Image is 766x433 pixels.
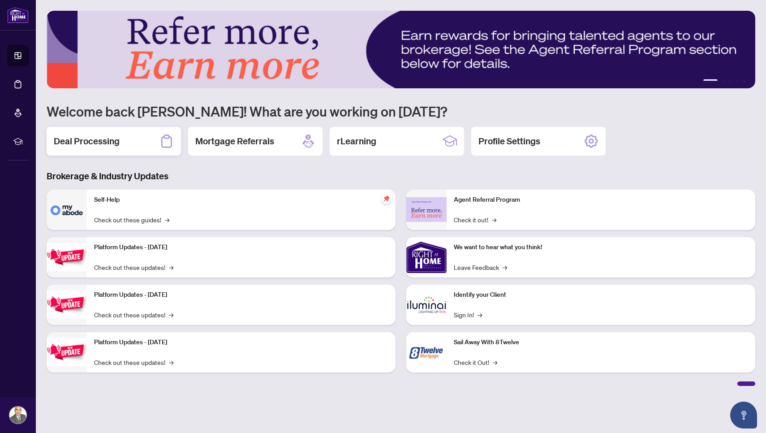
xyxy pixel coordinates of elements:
[47,103,755,120] h1: Welcome back [PERSON_NAME]! What are you working on [DATE]?
[493,357,497,367] span: →
[381,193,392,204] span: pushpin
[47,243,87,271] img: Platform Updates - July 21, 2025
[169,262,173,272] span: →
[169,357,173,367] span: →
[406,237,447,277] img: We want to hear what you think!
[454,338,748,347] p: Sail Away With 8Twelve
[454,242,748,252] p: We want to hear what you think!
[195,135,274,147] h2: Mortgage Referrals
[728,79,732,83] button: 3
[94,290,388,300] p: Platform Updates - [DATE]
[454,195,748,205] p: Agent Referral Program
[730,402,757,429] button: Open asap
[94,242,388,252] p: Platform Updates - [DATE]
[721,79,725,83] button: 2
[454,357,497,367] a: Check it Out!→
[94,195,388,205] p: Self-Help
[54,135,120,147] h2: Deal Processing
[743,79,746,83] button: 5
[47,11,755,88] img: Slide 0
[337,135,376,147] h2: rLearning
[94,310,173,320] a: Check out these updates!→
[94,262,173,272] a: Check out these updates!→
[503,262,507,272] span: →
[492,215,496,225] span: →
[454,215,496,225] a: Check it out!→
[94,338,388,347] p: Platform Updates - [DATE]
[454,262,507,272] a: Leave Feedback→
[47,190,87,230] img: Self-Help
[736,79,739,83] button: 4
[703,79,718,83] button: 1
[454,290,748,300] p: Identify your Client
[406,332,447,372] img: Sail Away With 8Twelve
[165,215,169,225] span: →
[47,170,755,182] h3: Brokerage & Industry Updates
[47,338,87,366] img: Platform Updates - June 23, 2025
[94,215,169,225] a: Check out these guides!→
[7,7,29,23] img: logo
[478,135,540,147] h2: Profile Settings
[9,407,26,424] img: Profile Icon
[406,285,447,325] img: Identify your Client
[454,310,482,320] a: Sign In!→
[47,290,87,319] img: Platform Updates - July 8, 2025
[94,357,173,367] a: Check out these updates!→
[406,197,447,222] img: Agent Referral Program
[169,310,173,320] span: →
[478,310,482,320] span: →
